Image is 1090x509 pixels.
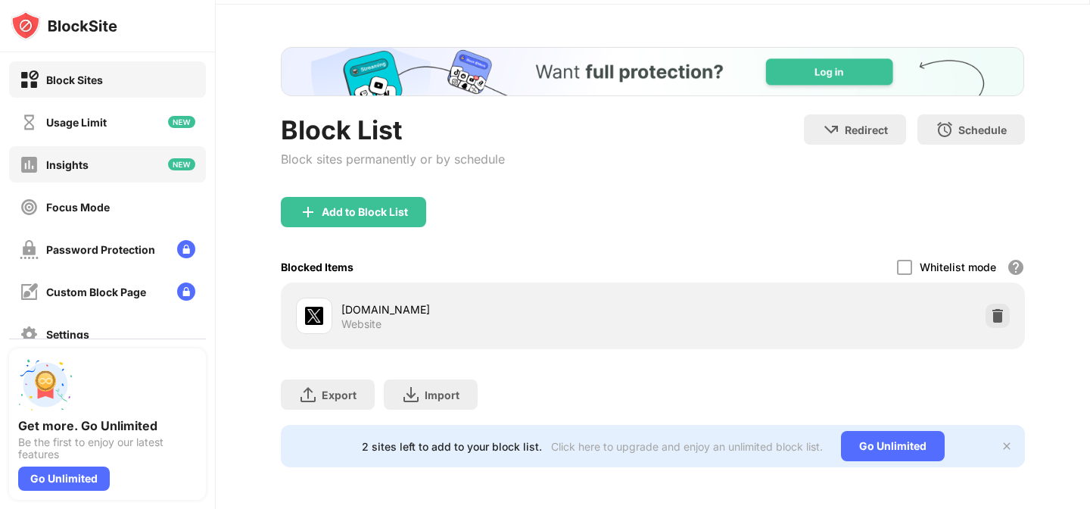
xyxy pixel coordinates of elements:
[322,389,357,401] div: Export
[177,283,195,301] img: lock-menu.svg
[920,261,996,273] div: Whitelist mode
[46,286,146,298] div: Custom Block Page
[341,301,652,317] div: [DOMAIN_NAME]
[281,261,353,273] div: Blocked Items
[46,243,155,256] div: Password Protection
[11,11,117,41] img: logo-blocksite.svg
[322,206,408,218] div: Add to Block List
[20,70,39,89] img: block-on.svg
[281,47,1024,96] iframe: Banner
[20,113,39,132] img: time-usage-off.svg
[551,440,823,453] div: Click here to upgrade and enjoy an unlimited block list.
[281,114,505,145] div: Block List
[1001,440,1013,452] img: x-button.svg
[958,123,1007,136] div: Schedule
[46,73,103,86] div: Block Sites
[362,440,542,453] div: 2 sites left to add to your block list.
[46,116,107,129] div: Usage Limit
[20,283,39,301] img: customize-block-page-off.svg
[305,307,323,325] img: favicons
[845,123,888,136] div: Redirect
[20,198,39,217] img: focus-off.svg
[168,158,195,170] img: new-icon.svg
[20,240,39,259] img: password-protection-off.svg
[18,436,197,461] div: Be the first to enjoy our latest features
[341,317,381,331] div: Website
[46,328,89,341] div: Settings
[18,418,197,433] div: Get more. Go Unlimited
[281,151,505,167] div: Block sites permanently or by schedule
[841,431,945,461] div: Go Unlimited
[46,201,110,214] div: Focus Mode
[177,240,195,258] img: lock-menu.svg
[168,116,195,128] img: new-icon.svg
[20,325,39,344] img: settings-off.svg
[20,155,39,174] img: insights-off.svg
[18,358,73,412] img: push-unlimited.svg
[46,158,89,171] div: Insights
[18,467,110,491] div: Go Unlimited
[425,389,459,401] div: Import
